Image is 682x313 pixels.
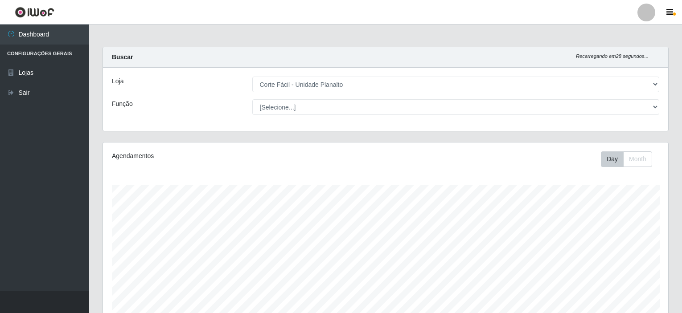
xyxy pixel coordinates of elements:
label: Função [112,99,133,109]
i: Recarregando em 28 segundos... [576,53,649,59]
img: CoreUI Logo [15,7,54,18]
strong: Buscar [112,53,133,61]
button: Day [601,151,624,167]
div: First group [601,151,652,167]
label: Loja [112,77,123,86]
div: Toolbar with button groups [601,151,659,167]
button: Month [623,151,652,167]
div: Agendamentos [112,151,332,161]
